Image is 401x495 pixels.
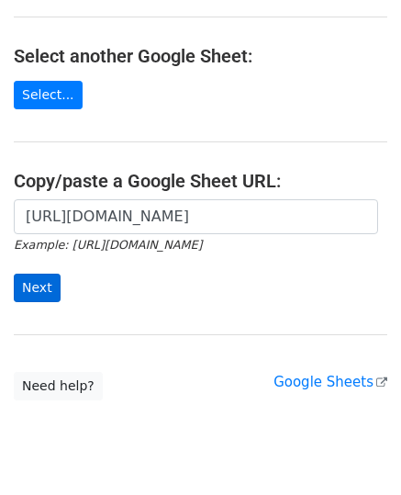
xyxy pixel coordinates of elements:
input: Next [14,274,61,302]
a: Need help? [14,372,103,400]
a: Select... [14,81,83,109]
input: Paste your Google Sheet URL here [14,199,378,234]
small: Example: [URL][DOMAIN_NAME] [14,238,202,252]
h4: Select another Google Sheet: [14,45,387,67]
h4: Copy/paste a Google Sheet URL: [14,170,387,192]
a: Google Sheets [273,374,387,390]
